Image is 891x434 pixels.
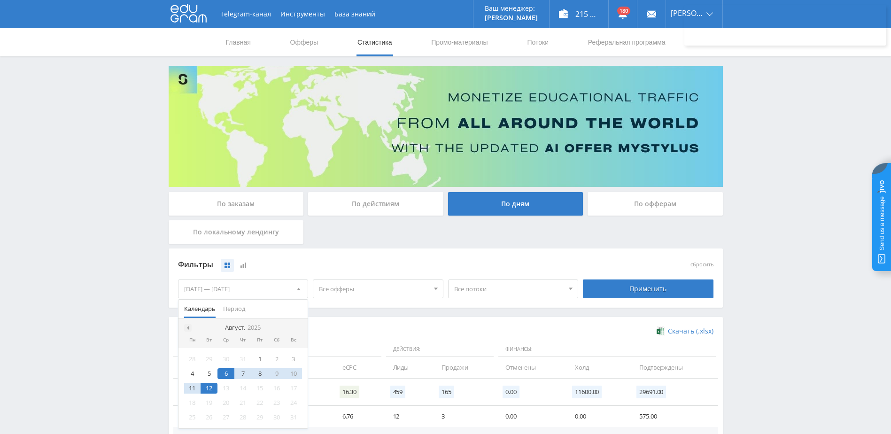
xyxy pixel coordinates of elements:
td: 6.76 [333,406,384,427]
div: 2 [268,354,285,364]
img: Banner [169,66,723,187]
div: По офферам [588,192,723,216]
div: Чт [234,337,251,343]
td: eCPC [333,357,384,378]
div: 1 [251,354,268,364]
span: 29691.00 [636,386,666,398]
p: Ваш менеджер: [485,5,538,12]
div: 10 [285,368,302,379]
span: Период [223,300,245,318]
span: Данные: [173,341,381,357]
div: [DATE] — [DATE] [178,280,308,298]
div: Применить [583,279,713,298]
div: 30 [217,354,234,364]
div: 19 [201,397,217,408]
div: По дням [448,192,583,216]
div: 29 [201,354,217,364]
div: 31 [285,412,302,423]
a: Статистика [356,28,393,56]
div: 16 [268,383,285,394]
span: Календарь [184,300,216,318]
button: сбросить [690,262,713,268]
div: По действиям [308,192,443,216]
td: Итого: [173,379,224,406]
span: Все офферы [319,280,429,298]
button: Календарь [180,300,219,318]
span: Скачать (.xlsx) [668,327,713,335]
span: 459 [390,386,406,398]
div: 27 [217,412,234,423]
span: 16.30 [340,386,359,398]
div: 18 [184,397,201,408]
td: 575.00 [630,406,718,427]
div: 7 [234,368,251,379]
div: 21 [234,397,251,408]
div: 14 [234,383,251,394]
div: 4 [184,368,201,379]
span: Все потоки [454,280,564,298]
td: 12 [384,406,433,427]
div: 20 [217,397,234,408]
div: 15 [251,383,268,394]
span: Действия: [386,341,494,357]
div: 5 [201,368,217,379]
img: xlsx [657,326,665,335]
td: Дата [173,357,224,378]
div: 8 [251,368,268,379]
td: 3 [432,406,496,427]
td: 0.00 [496,406,566,427]
div: Пт [251,337,268,343]
div: 11 [184,383,201,394]
div: Фильтры [178,258,579,272]
div: По локальному лендингу [169,220,304,244]
div: Пн [184,337,201,343]
div: 29 [251,412,268,423]
span: 0.00 [503,386,519,398]
span: [PERSON_NAME] [671,9,704,17]
div: Сб [268,337,285,343]
td: Продажи [432,357,496,378]
span: 11600.00 [572,386,602,398]
td: [DATE] [173,406,224,427]
p: [PERSON_NAME] [485,14,538,22]
div: 12 [201,383,217,394]
td: 0.00 [566,406,630,427]
div: Вс [285,337,302,343]
button: Период [219,300,249,318]
div: 23 [268,397,285,408]
div: 28 [184,354,201,364]
div: 9 [268,368,285,379]
a: Потоки [526,28,550,56]
div: 3 [285,354,302,364]
div: По заказам [169,192,304,216]
div: 13 [217,383,234,394]
div: 26 [201,412,217,423]
a: Скачать (.xlsx) [657,326,713,336]
a: Реферальная программа [587,28,666,56]
div: 25 [184,412,201,423]
div: 22 [251,397,268,408]
div: 24 [285,397,302,408]
div: Вт [201,337,217,343]
div: 31 [234,354,251,364]
td: Лиды [384,357,433,378]
span: Финансы: [498,341,715,357]
div: 17 [285,383,302,394]
td: Подтверждены [630,357,718,378]
span: 165 [439,386,454,398]
a: Главная [225,28,252,56]
i: 2025 [248,324,261,331]
div: 6 [217,368,234,379]
a: Промо-материалы [430,28,488,56]
div: Август, [221,324,264,332]
td: Холд [566,357,630,378]
div: Ср [217,337,234,343]
td: Отменены [496,357,566,378]
div: 28 [234,412,251,423]
a: Офферы [289,28,319,56]
div: 30 [268,412,285,423]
